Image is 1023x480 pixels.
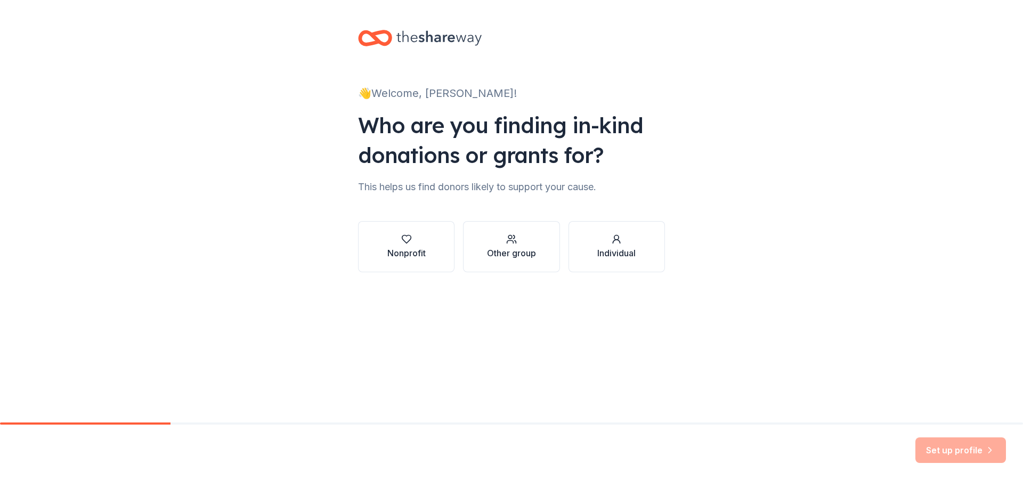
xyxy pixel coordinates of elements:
button: Nonprofit [358,221,454,272]
button: Other group [463,221,559,272]
div: Other group [487,247,536,259]
div: 👋 Welcome, [PERSON_NAME]! [358,85,665,102]
div: This helps us find donors likely to support your cause. [358,178,665,196]
div: Who are you finding in-kind donations or grants for? [358,110,665,170]
div: Individual [597,247,636,259]
div: Nonprofit [387,247,426,259]
button: Individual [569,221,665,272]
